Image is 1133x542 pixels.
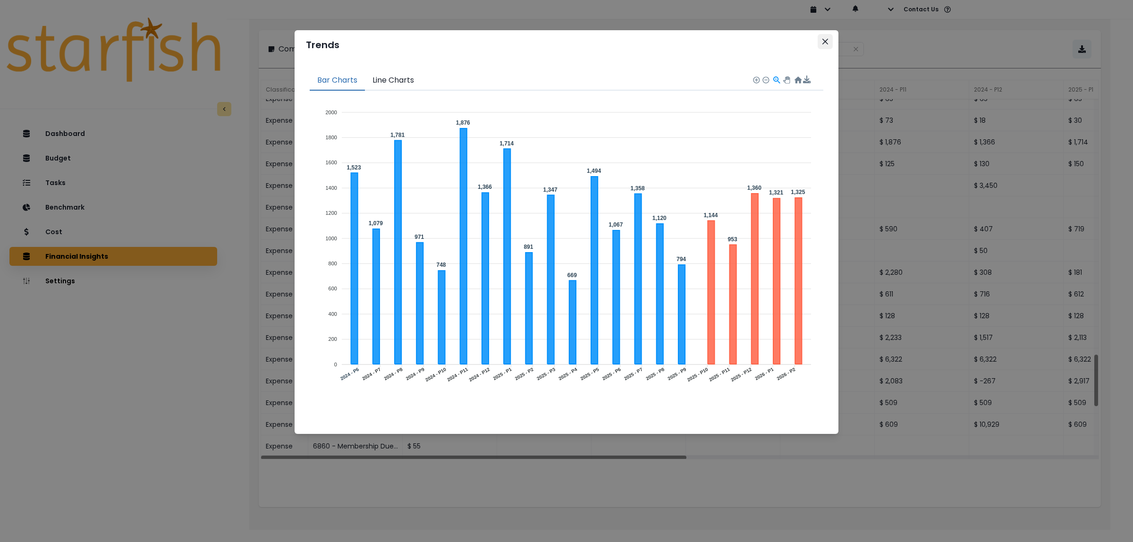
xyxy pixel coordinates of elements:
tspan: 2025 - P2 [514,366,534,381]
tspan: 2025 - P5 [579,366,600,381]
tspan: 2025 - P12 [730,366,753,382]
button: Line Charts [365,71,422,91]
tspan: 2025 - P4 [558,366,578,381]
tspan: 2024 - P6 [339,366,360,381]
button: Bar Charts [310,71,365,91]
tspan: 2024 - P10 [424,366,447,382]
div: Zoom In [753,76,759,83]
div: Panning [783,76,789,82]
tspan: 2025 - P10 [686,366,709,382]
tspan: 2026 - P2 [776,366,796,381]
tspan: 2025 - P7 [623,366,643,381]
tspan: 600 [329,286,337,291]
tspan: 2000 [325,110,337,115]
tspan: 1800 [325,135,337,140]
tspan: 2024 - P12 [468,366,491,382]
tspan: 2024 - P7 [361,366,381,381]
tspan: 2025 - P9 [667,366,687,381]
tspan: 200 [329,336,337,342]
img: download-solid.76f27b67513bc6e4b1a02da61d3a2511.svg [803,76,811,84]
tspan: 1000 [325,236,337,241]
tspan: 1200 [325,210,337,216]
tspan: 2026 - P1 [754,366,774,381]
tspan: 2025 - P3 [536,366,556,381]
div: Selection Zoom [772,76,780,84]
div: Zoom Out [762,76,769,83]
button: Close [818,34,833,49]
tspan: 400 [329,311,337,317]
tspan: 2024 - P11 [446,366,469,382]
tspan: 0 [334,362,337,367]
tspan: 2025 - P11 [708,366,731,382]
div: Reset Zoom [794,76,802,84]
tspan: 1600 [325,160,337,165]
tspan: 2024 - P9 [405,366,425,381]
div: Menu [803,76,811,84]
tspan: 800 [329,261,337,266]
tspan: 1400 [325,185,337,191]
tspan: 2025 - P1 [492,366,512,381]
header: Trends [295,30,838,59]
tspan: 2024 - P8 [383,366,403,381]
tspan: 2025 - P6 [601,366,622,381]
tspan: 2025 - P8 [645,366,665,381]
